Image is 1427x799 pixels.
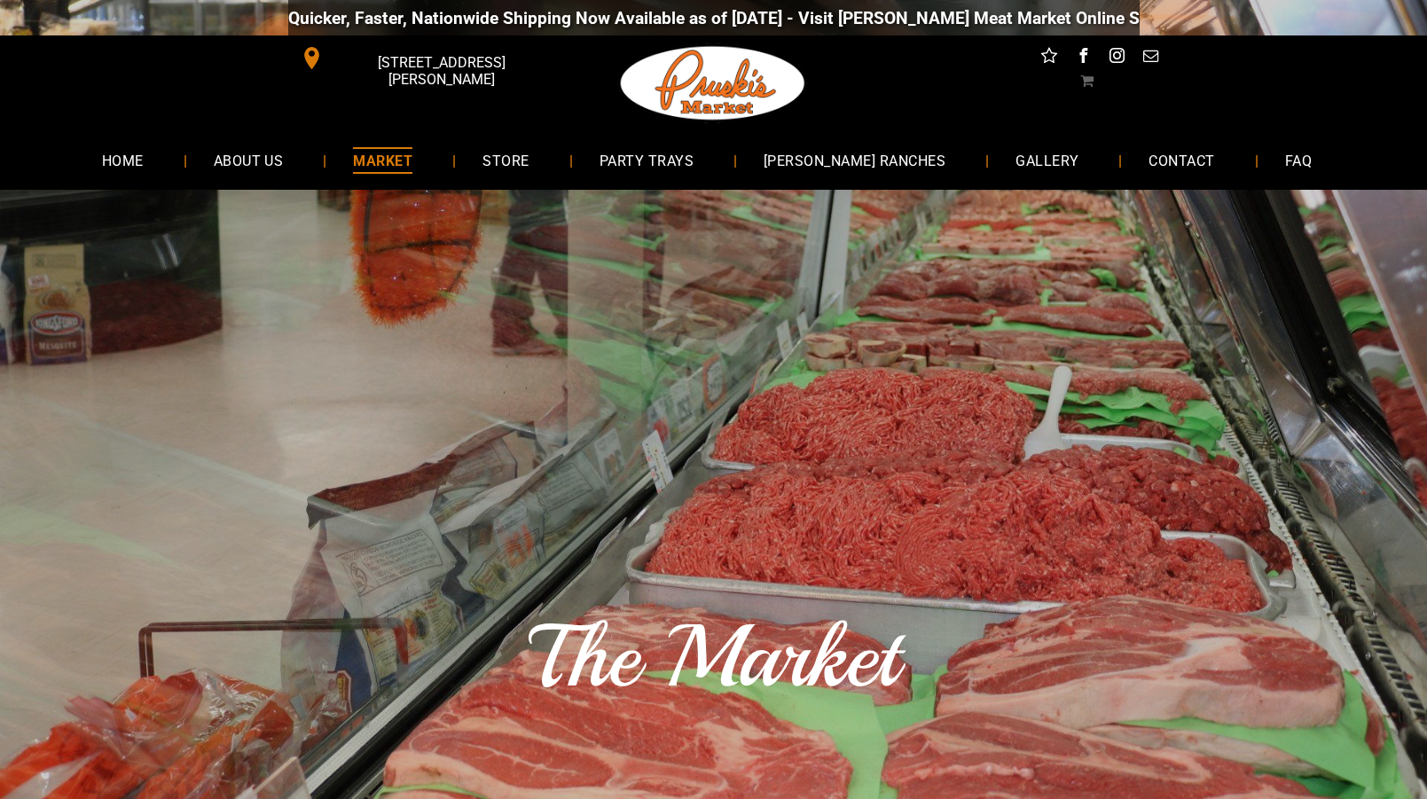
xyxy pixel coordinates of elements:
a: FAQ [1258,137,1338,184]
a: ABOUT US [187,137,310,184]
a: MARKET [326,137,439,184]
a: CONTACT [1122,137,1241,184]
a: PARTY TRAYS [573,137,720,184]
a: Social network [1038,44,1061,72]
a: GALLERY [989,137,1105,184]
a: [STREET_ADDRESS][PERSON_NAME] [288,44,560,72]
span: The Market [529,602,898,712]
a: HOME [75,137,170,184]
span: [STREET_ADDRESS][PERSON_NAME] [326,45,555,97]
a: [PERSON_NAME] RANCHES [737,137,972,184]
a: facebook [1071,44,1094,72]
a: STORE [456,137,555,184]
img: Pruski-s+Market+HQ+Logo2-1920w.png [617,35,809,131]
a: instagram [1105,44,1128,72]
a: email [1139,44,1162,72]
